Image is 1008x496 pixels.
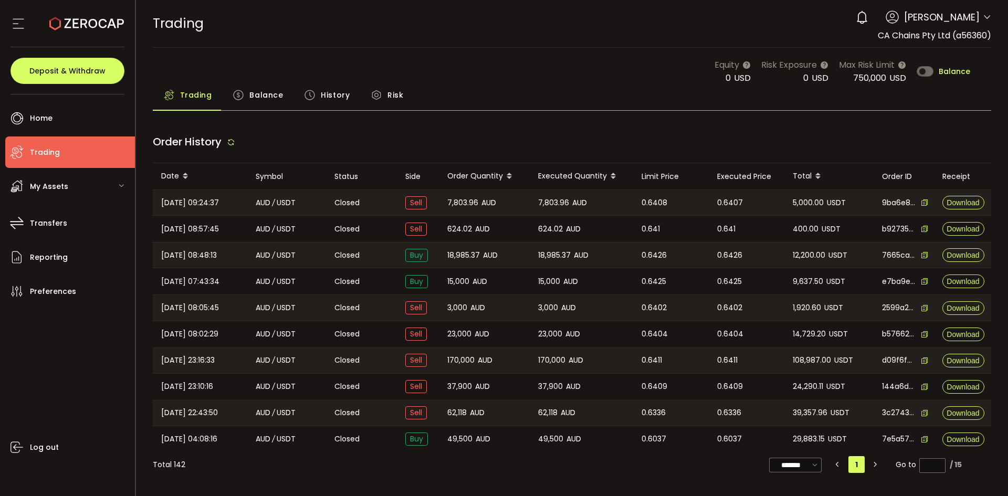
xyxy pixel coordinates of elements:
span: 0 [726,72,731,84]
em: / [272,407,275,419]
div: Status [326,171,397,183]
em: / [272,249,275,261]
div: Executed Price [709,171,784,183]
span: 18,985.37 [447,249,480,261]
button: Deposit & Withdraw [10,58,124,84]
span: Closed [334,329,360,340]
span: [PERSON_NAME] [904,10,980,24]
span: USDT [824,302,843,314]
span: AUD [256,381,270,393]
div: Limit Price [633,171,709,183]
span: USDT [277,433,296,445]
span: AUD [569,354,583,366]
em: / [272,381,275,393]
span: 0.6404 [717,328,743,340]
div: Order ID [874,171,934,183]
span: Go to [896,457,946,472]
span: 37,900 [447,381,472,393]
span: 7e5a57ea-2eeb-4fe1-95a1-63164c76f1e0 [882,434,916,445]
div: Receipt [934,171,992,183]
button: Download [942,196,984,209]
span: AUD [472,276,487,288]
span: Sell [405,380,427,393]
span: Download [947,199,979,206]
span: 750,000 [853,72,886,84]
span: 170,000 [538,354,565,366]
span: USD [812,72,828,84]
span: Log out [30,440,59,455]
span: AUD [481,197,496,209]
span: Sell [405,406,427,419]
em: / [272,197,275,209]
span: Download [947,357,979,364]
span: Transfers [30,216,67,231]
span: USDT [822,223,841,235]
div: Executed Quantity [530,167,633,185]
span: 23,000 [538,328,562,340]
span: [DATE] 04:08:16 [161,433,217,445]
em: / [272,328,275,340]
em: / [272,354,275,366]
div: Total [784,167,874,185]
span: d09f6fb3-8af7-4064-b7c5-8d9f3d3ecfc8 [882,355,916,366]
div: Total 142 [153,459,185,470]
span: AUD [256,302,270,314]
span: AUD [574,249,589,261]
span: Download [947,304,979,312]
span: e7ba9ec1-e47a-4a7e-b5f7-1174bd070550 [882,276,916,287]
span: 49,500 [538,433,563,445]
span: Closed [334,250,360,261]
span: AUD [256,197,270,209]
span: 39,357.96 [793,407,827,419]
span: USDT [277,197,296,209]
span: AUD [565,328,580,340]
span: Preferences [30,284,76,299]
span: Equity [715,58,739,71]
span: AUD [483,249,498,261]
span: Home [30,111,52,126]
span: 0.6411 [717,354,738,366]
span: Closed [334,197,360,208]
span: AUD [566,223,581,235]
span: USDT [826,381,845,393]
span: AUD [256,354,270,366]
li: 1 [848,456,865,473]
span: USDT [828,249,847,261]
span: 62,118 [538,407,558,419]
span: Closed [334,355,360,366]
span: Download [947,278,979,285]
span: USDT [277,381,296,393]
span: AUD [561,302,576,314]
div: Symbol [247,171,326,183]
span: Reporting [30,250,68,265]
span: Download [947,409,979,417]
span: History [321,85,350,105]
span: 1,920.60 [793,302,821,314]
span: 170,000 [447,354,475,366]
span: 23,000 [447,328,471,340]
span: 12,200.00 [793,249,825,261]
span: USDT [277,249,296,261]
button: Download [942,248,984,262]
span: AUD [470,302,485,314]
span: 0.6425 [717,276,742,288]
span: USDT [828,433,847,445]
em: / [272,276,275,288]
span: USDT [829,328,848,340]
span: AUD [475,223,490,235]
span: 0 [803,72,808,84]
span: AUD [256,223,270,235]
span: AUD [563,276,578,288]
span: [DATE] 09:24:37 [161,197,219,209]
span: 0.6411 [642,354,662,366]
span: Download [947,331,979,338]
span: Sell [405,354,427,367]
span: [DATE] 08:02:29 [161,328,218,340]
span: USDT [277,223,296,235]
span: [DATE] 08:48:13 [161,249,217,261]
span: USDT [277,407,296,419]
div: Order Quantity [439,167,530,185]
span: 0.6425 [642,276,666,288]
span: 37,900 [538,381,563,393]
span: 9ba6e898-b757-436a-9a75-0c757ee03a1f [882,197,916,208]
